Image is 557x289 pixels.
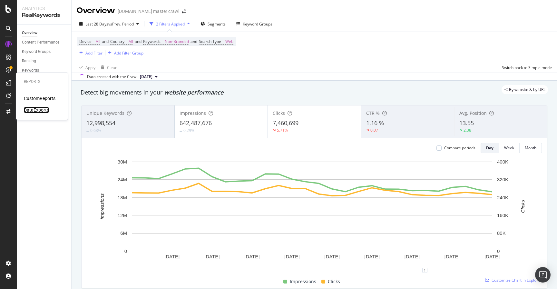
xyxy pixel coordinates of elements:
[499,62,552,73] button: Switch back to Simple mode
[118,177,127,182] text: 24M
[497,248,500,254] text: 0
[182,9,186,14] div: arrow-right-arrow-left
[324,254,339,259] text: [DATE]
[124,248,127,254] text: 0
[502,85,548,94] div: legacy label
[118,159,127,164] text: 30M
[497,159,508,164] text: 400K
[110,39,124,44] span: Country
[22,67,39,74] div: Keywords
[370,127,378,133] div: 0.07
[22,58,36,65] div: Ranking
[87,158,537,270] svg: A chart.
[499,143,520,153] button: Week
[156,21,185,27] div: 2 Filters Applied
[22,12,66,19] div: RealKeywords
[204,254,220,259] text: [DATE]
[86,119,115,127] span: 12,998,554
[77,62,95,73] button: Apply
[22,58,67,65] a: Ranking
[366,119,384,127] span: 1.16 %
[93,39,95,44] span: =
[90,128,101,133] div: 0.63%
[509,88,545,92] span: By website & by URL
[99,193,105,219] text: Impressions
[502,65,552,70] div: Switch back to Simple mode
[22,39,59,46] div: Content Performance
[520,200,525,213] text: Clicks
[366,110,380,116] span: CTR %
[459,110,487,116] span: Avg. Position
[118,8,179,15] div: [DOMAIN_NAME] master crawl
[243,21,272,27] div: Keyword Groups
[125,39,128,44] span: =
[180,110,206,116] span: Impressions
[165,37,189,46] span: Non-Branded
[492,277,542,283] span: Customize Chart in Explorer
[105,49,143,57] button: Add Filter Group
[497,177,508,182] text: 320K
[183,128,194,133] div: 0.29%
[497,230,506,236] text: 80K
[444,145,475,151] div: Compare periods
[486,145,493,151] div: Day
[22,30,67,36] a: Overview
[24,95,55,102] a: CustomReports
[164,254,180,259] text: [DATE]
[273,110,285,116] span: Clicks
[118,213,127,218] text: 12M
[85,50,103,56] div: Add Filter
[222,39,224,44] span: =
[86,110,124,116] span: Unique Keywords
[244,254,259,259] text: [DATE]
[191,39,197,44] span: and
[22,48,67,55] a: Keyword Groups
[464,127,471,133] div: 2.38
[199,39,221,44] span: Search Type
[525,145,536,151] div: Month
[85,65,95,70] div: Apply
[143,39,161,44] span: Keywords
[24,107,49,113] a: DataExports
[77,49,103,57] button: Add Filter
[22,39,67,46] a: Content Performance
[273,119,298,127] span: 7,460,699
[96,37,100,46] span: All
[107,65,117,70] div: Clear
[98,62,117,73] button: Clear
[77,5,115,16] div: Overview
[422,268,427,273] div: 1
[208,21,226,27] span: Segments
[161,39,164,44] span: =
[520,143,542,153] button: Month
[137,73,160,81] button: [DATE]
[120,230,127,236] text: 6M
[24,79,60,85] div: Reports
[445,254,460,259] text: [DATE]
[118,195,127,200] text: 18M
[22,67,67,74] a: Keywords
[497,213,508,218] text: 160K
[102,39,109,44] span: and
[459,119,474,127] span: 13.55
[22,48,51,55] div: Keyword Groups
[328,278,340,285] span: Clicks
[180,119,212,127] span: 642,487,676
[135,39,142,44] span: and
[481,143,499,153] button: Day
[535,267,551,283] div: Open Intercom Messenger
[497,195,508,200] text: 240K
[87,74,137,80] div: Data crossed with the Crawl
[277,127,288,133] div: 5.71%
[108,21,134,27] span: vs Prev. Period
[234,19,275,29] button: Keyword Groups
[22,5,66,12] div: Analytics
[504,145,514,151] div: Week
[484,254,500,259] text: [DATE]
[85,21,108,27] span: Last 28 Days
[365,254,380,259] text: [DATE]
[22,30,37,36] div: Overview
